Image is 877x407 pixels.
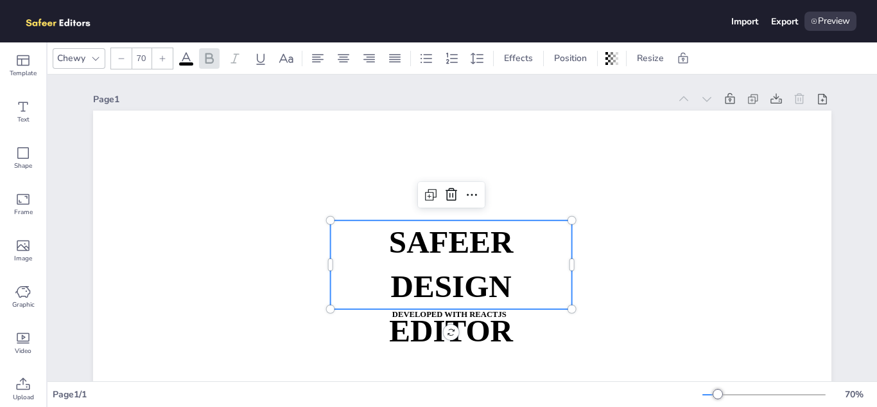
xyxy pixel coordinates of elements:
[838,388,869,401] div: 70 %
[634,52,666,64] span: Resize
[804,12,856,31] div: Preview
[501,52,535,64] span: Effects
[10,68,37,78] span: Template
[551,52,589,64] span: Position
[14,161,32,171] span: Shape
[53,388,702,401] div: Page 1 / 1
[14,253,32,264] span: Image
[14,207,33,217] span: Frame
[13,392,34,402] span: Upload
[55,50,88,67] div: Chewy
[15,346,31,356] span: Video
[21,12,109,31] img: logo.png
[771,15,798,28] div: Export
[17,114,30,125] span: Text
[389,225,514,260] strong: SAFEER
[12,300,35,310] span: Graphic
[392,310,507,319] strong: DEVELOPED WITH REACTJS
[731,15,758,28] div: Import
[93,93,670,105] div: Page 1
[389,269,513,348] strong: DESIGN EDITOR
